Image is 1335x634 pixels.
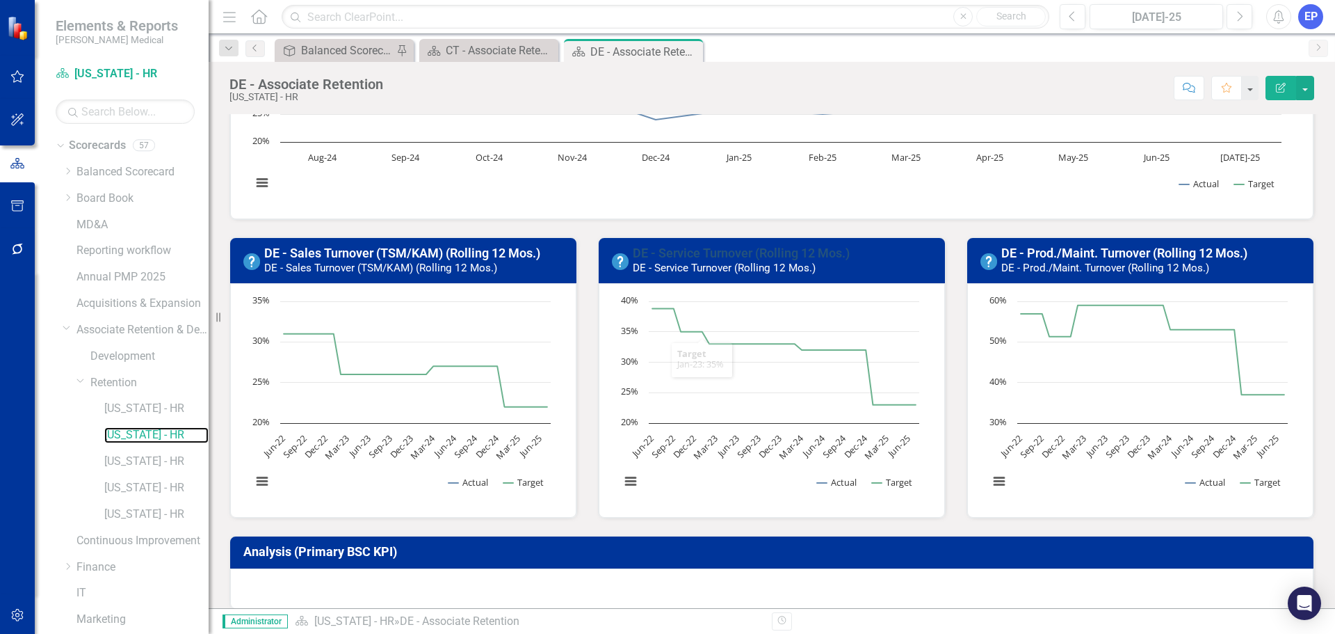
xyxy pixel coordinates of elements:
a: Continuous Improvement [76,533,209,549]
text: Mar-23 [322,432,351,461]
text: Jun-23 [1082,432,1110,460]
text: Jun-25 [884,432,912,460]
text: Nov-24 [558,151,588,164]
div: CT - Associate Retention [446,42,555,59]
text: Sep-24 [451,432,480,461]
text: 20% [252,134,270,147]
text: Sep-24 [1188,432,1217,461]
text: 30% [989,415,1007,428]
text: Dec-24 [473,432,502,461]
button: Show Target [1240,476,1281,489]
a: Development [90,349,209,365]
button: Show Target [503,476,544,489]
input: Search Below... [56,100,195,124]
button: Show Actual [1179,177,1219,190]
text: Sep-22 [649,432,677,461]
text: Mar-25 [861,432,891,461]
text: Dec-24 [642,151,670,164]
text: Jan-25 [725,151,752,164]
a: Retention [90,375,209,391]
div: Balanced Scorecard (Daily Huddle) [301,42,393,59]
a: MD&A [76,217,209,233]
a: DE - Service Turnover (Rolling 12 Mos.) [633,246,850,260]
div: Open Intercom Messenger [1288,587,1321,620]
div: DE - Associate Retention [400,615,519,628]
a: [US_STATE] - HR [314,615,394,628]
img: No Information [612,253,629,270]
text: Sep-23 [1103,432,1131,461]
span: Search [996,10,1026,22]
text: Mar-23 [690,432,720,461]
text: Dec-23 [756,432,784,461]
text: Jun-23 [713,432,741,460]
a: Balanced Scorecard [76,164,209,180]
text: 40% [621,294,638,306]
div: [US_STATE] - HR [229,92,383,102]
svg: Interactive chart [982,294,1295,503]
div: DE - Associate Retention [229,77,383,92]
a: Associate Retention & Development [76,322,209,338]
text: Apr-25 [976,151,1003,164]
a: Annual PMP 2025 [76,269,209,285]
a: DE - Sales Turnover (TSM/KAM) (Rolling 12 Mos.) [264,246,540,260]
a: Balanced Scorecard (Daily Huddle) [278,42,393,59]
button: Show Target [872,476,913,489]
text: Sep-24 [820,432,849,461]
span: Elements & Reports [56,17,178,34]
text: 35% [252,294,270,306]
small: DE - Prod./Maint. Turnover (Rolling 12 Mos.) [1001,262,1209,274]
text: Dec-24 [841,432,871,461]
text: 35% [621,324,638,337]
button: Show Actual [817,476,857,489]
img: No Information [243,253,260,270]
text: Mar-24 [776,432,806,462]
small: DE - Service Turnover (Rolling 12 Mos.) [633,262,816,274]
button: EP [1298,4,1323,29]
span: Administrator [222,615,288,628]
div: 57 [133,140,155,152]
text: Jun-23 [345,432,373,460]
text: 20% [621,415,638,428]
text: Mar-25 [1230,432,1259,461]
div: » [295,614,761,630]
img: ClearPoint Strategy [7,15,31,40]
div: Chart. Highcharts interactive chart. [613,294,930,503]
a: IT [76,585,209,601]
text: 30% [252,334,270,347]
svg: Interactive chart [613,294,926,503]
button: Show Actual [1186,476,1225,489]
button: Search [976,7,1046,26]
text: Mar-24 [407,432,437,462]
text: Mar-23 [1059,432,1088,461]
text: Aug-24 [308,151,337,164]
button: [DATE]-25 [1090,4,1223,29]
text: Oct-24 [476,151,503,164]
text: Feb-25 [809,151,836,164]
a: DE - Prod./Maint. Turnover (Rolling 12 Mos.) [1001,246,1247,260]
input: Search ClearPoint... [282,5,1049,29]
button: Show Actual [448,476,488,489]
a: [US_STATE] - HR [104,507,209,523]
small: DE - Sales Turnover (TSM/KAM) (Rolling 12 Mos.) [264,262,497,274]
a: Board Book [76,191,209,207]
text: 60% [989,294,1007,306]
text: Mar-25 [493,432,522,461]
text: Dec-23 [1124,432,1153,461]
a: Finance [76,560,209,576]
text: Sep-22 [1017,432,1046,461]
div: [DATE]-25 [1094,9,1218,26]
text: 40% [989,375,1007,388]
text: 25% [621,385,638,397]
text: Jun-25 [516,432,544,460]
text: Sep-23 [734,432,763,461]
a: Scorecards [69,138,126,154]
text: Jun-22 [996,432,1024,460]
text: Sep-22 [280,432,309,461]
text: Jun-24 [1167,432,1196,461]
button: View chart menu, Chart [252,173,272,193]
h3: Analysis (Primary BSC KPI) [243,545,1305,559]
a: [US_STATE] - HR [104,427,209,443]
text: Dec-24 [1210,432,1239,461]
text: Sep-24 [391,151,420,164]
